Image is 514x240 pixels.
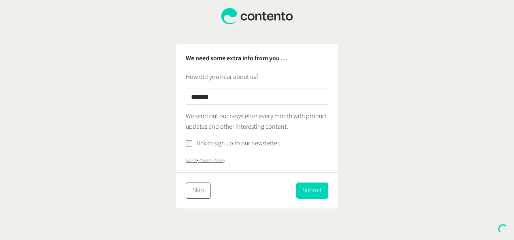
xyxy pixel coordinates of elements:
[186,155,328,166] p: •
[186,111,328,132] p: We send out our newsletter every month with product updates and other interesting content.
[296,183,328,199] button: Submit
[198,157,225,164] a: Privacy Policy
[186,183,211,199] button: Skip
[186,157,197,164] a: GDPR
[186,72,258,83] label: How did you hear about us?
[186,54,287,63] strong: We need some extra info from you …
[195,138,280,149] label: Tick to sign up to our newsletter.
